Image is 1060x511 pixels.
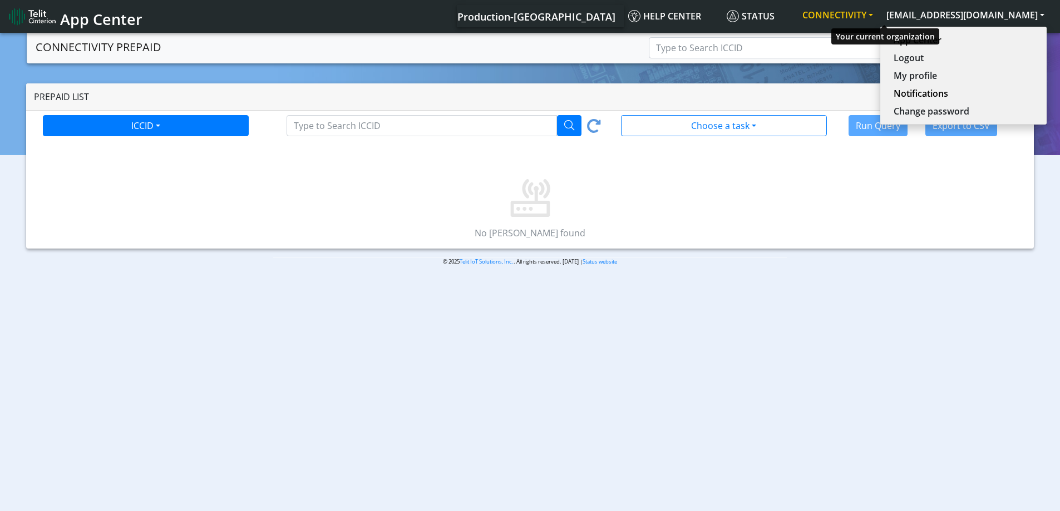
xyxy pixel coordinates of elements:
[880,5,1051,25] button: [EMAIL_ADDRESS][DOMAIN_NAME]
[880,67,1047,85] button: My profile
[880,85,1047,102] button: Notifications
[495,146,566,217] img: No Sims found
[722,5,796,27] a: Status
[273,257,787,266] p: © 2025 . All rights reserved. [DATE] |
[460,258,514,265] a: Telit IoT Solutions, Inc.
[628,10,640,22] img: knowledge.svg
[26,226,1034,240] p: No [PERSON_NAME] found
[628,10,701,22] span: Help center
[925,115,997,136] button: Export to CSV
[649,37,916,58] input: Type to Search ICCID
[624,5,722,27] a: Help center
[727,10,739,22] img: status.svg
[60,9,142,29] span: App Center
[894,33,1033,47] a: App Center
[9,4,141,28] a: App Center
[880,102,1047,120] button: Change password
[9,8,56,26] img: logo-telit-cinterion-gw-new.png
[880,49,1047,67] button: Logout
[796,5,880,25] button: CONNECTIVITY
[457,10,615,23] span: Production-[GEOGRAPHIC_DATA]
[621,115,827,136] button: Choose a task
[583,258,617,265] a: Status website
[457,5,615,27] a: Your current platform instance
[727,10,775,22] span: Status
[831,28,939,44] div: Your current organization
[880,31,1047,49] button: App Center
[894,87,1033,100] a: Notifications
[849,115,908,136] button: Run Query
[43,115,249,136] button: ICCID
[34,91,89,103] span: Prepaid List
[287,115,557,136] input: Type to Search ICCID/Tag
[36,36,161,58] a: CONNECTIVITY PREPAID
